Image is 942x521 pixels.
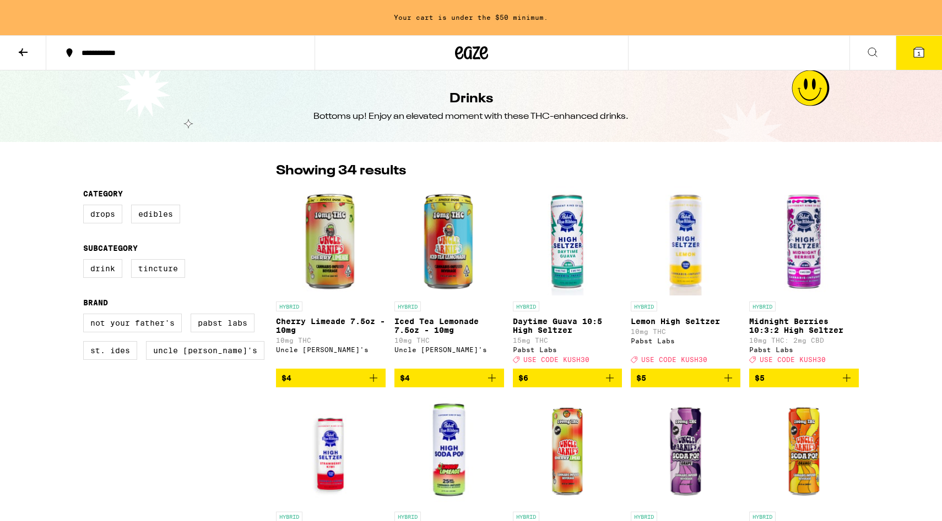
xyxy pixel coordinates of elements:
p: 10mg THC [631,328,740,335]
p: HYBRID [631,301,657,311]
div: Pabst Labs [513,346,622,353]
button: 1 [896,36,942,70]
label: Pabst Labs [191,314,255,332]
p: Daytime Guava 10:5 High Seltzer [513,317,622,334]
legend: Subcategory [83,244,138,253]
legend: Brand [83,298,108,307]
a: Open page for Iced Tea Lemonade 7.5oz - 10mg from Uncle Arnie's [394,186,504,369]
button: Add to bag [276,369,386,387]
p: 15mg THC [513,337,622,344]
img: Pabst Labs - Strawberry Kiwi High Seltzer [276,396,386,506]
p: Midnight Berries 10:3:2 High Seltzer [749,317,859,334]
p: HYBRID [513,301,539,311]
p: 10mg THC [276,337,386,344]
img: Uncle Arnie's - Grape Soda Pop 12oz - 100mg [631,396,740,506]
p: 10mg THC [394,337,504,344]
span: $4 [400,374,410,382]
div: Pabst Labs [749,346,859,353]
button: Add to bag [631,369,740,387]
img: Pabst Labs - Lemon High Seltzer [631,186,740,296]
div: Bottoms up! Enjoy an elevated moment with these THC-enhanced drinks. [313,111,629,123]
button: Add to bag [749,369,859,387]
label: Tincture [131,259,185,278]
label: Uncle [PERSON_NAME]'s [146,341,264,360]
img: Pabst Labs - Daytime Guava 10:5 High Seltzer [513,186,622,296]
label: St. Ides [83,341,137,360]
img: Uncle Arnie's - Cherry Limeade 7.5oz - 10mg [276,186,386,296]
h1: Drinks [450,90,493,108]
span: 1 [917,50,921,57]
button: Add to bag [513,369,622,387]
legend: Category [83,189,123,198]
span: USE CODE KUSH30 [641,356,707,363]
span: USE CODE KUSH30 [523,356,589,363]
span: Hi. Need any help? [7,8,79,17]
img: Uncle Arnie's - Orange Soda Pop 12oz - 100mg [749,396,859,506]
img: Uncle Arnie's - Cherry Limeade 12oz - 100mg [513,396,622,506]
label: Drink [83,259,122,278]
span: USE CODE KUSH30 [760,356,826,363]
img: Pabst Labs - Cherry Limeade High Soda Pop Seltzer - 25mg [394,396,504,506]
img: Pabst Labs - Midnight Berries 10:3:2 High Seltzer [749,186,859,296]
a: Open page for Cherry Limeade 7.5oz - 10mg from Uncle Arnie's [276,186,386,369]
button: Add to bag [394,369,504,387]
label: Not Your Father's [83,314,182,332]
span: $6 [518,374,528,382]
label: Edibles [131,205,180,223]
a: Open page for Midnight Berries 10:3:2 High Seltzer from Pabst Labs [749,186,859,369]
a: Open page for Lemon High Seltzer from Pabst Labs [631,186,740,369]
p: HYBRID [394,301,421,311]
div: Uncle [PERSON_NAME]'s [394,346,504,353]
div: Uncle [PERSON_NAME]'s [276,346,386,353]
span: $5 [755,374,765,382]
p: 10mg THC: 2mg CBD [749,337,859,344]
div: Pabst Labs [631,337,740,344]
p: Showing 34 results [276,162,406,180]
span: $5 [636,374,646,382]
img: Uncle Arnie's - Iced Tea Lemonade 7.5oz - 10mg [394,186,504,296]
p: HYBRID [276,301,302,311]
p: Iced Tea Lemonade 7.5oz - 10mg [394,317,504,334]
p: Cherry Limeade 7.5oz - 10mg [276,317,386,334]
span: $4 [281,374,291,382]
p: HYBRID [749,301,776,311]
p: Lemon High Seltzer [631,317,740,326]
a: Open page for Daytime Guava 10:5 High Seltzer from Pabst Labs [513,186,622,369]
label: Drops [83,205,122,223]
